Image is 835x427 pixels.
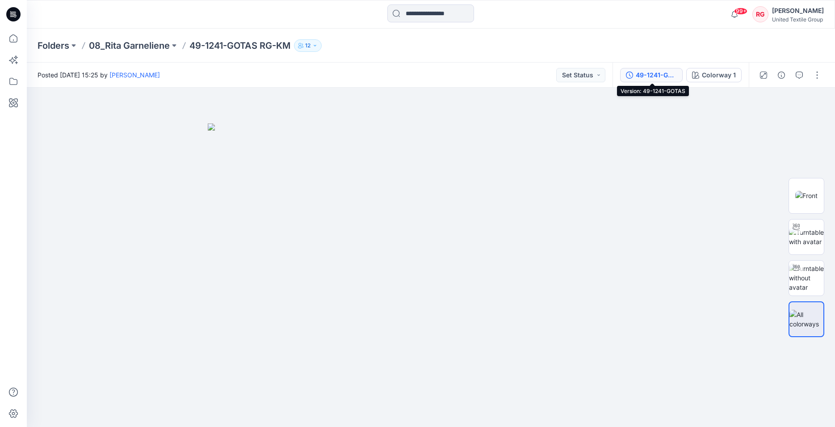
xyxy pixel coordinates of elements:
img: Turntable with avatar [789,228,824,246]
div: 49-1241-GOTAS [636,70,677,80]
div: RG [752,6,768,22]
p: 12 [305,41,311,51]
img: Turntable without avatar [789,264,824,292]
span: Posted [DATE] 15:25 by [38,70,160,80]
p: 49-1241-GOTAS RG-KM [189,39,290,52]
span: 99+ [734,8,747,15]
button: Details [774,68,789,82]
div: [PERSON_NAME] [772,5,824,16]
button: Colorway 1 [686,68,742,82]
div: Colorway 1 [702,70,736,80]
a: 08_Rita Garneliene [89,39,170,52]
button: 12 [294,39,322,52]
a: Folders [38,39,69,52]
img: Front [795,191,818,200]
img: All colorways [789,310,823,329]
button: 49-1241-GOTAS [620,68,683,82]
div: United Textile Group [772,16,824,23]
a: [PERSON_NAME] [109,71,160,79]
